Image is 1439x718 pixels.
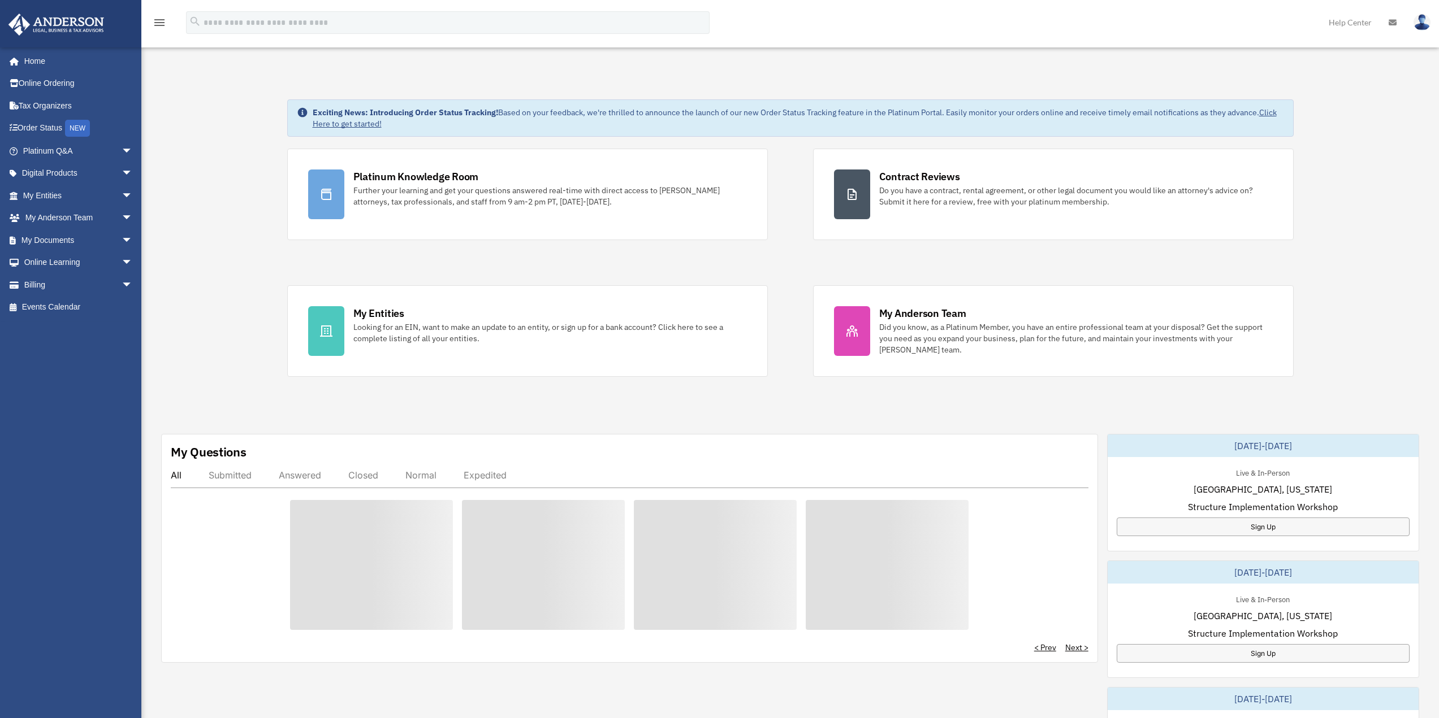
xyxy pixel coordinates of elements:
span: arrow_drop_down [122,162,144,185]
div: My Questions [171,443,247,460]
a: My Entitiesarrow_drop_down [8,184,150,207]
div: Looking for an EIN, want to make an update to an entity, or sign up for a bank account? Click her... [353,321,747,344]
a: menu [153,20,166,29]
a: Sign Up [1117,517,1410,536]
img: User Pic [1414,14,1431,31]
span: [GEOGRAPHIC_DATA], [US_STATE] [1194,482,1332,496]
a: My Anderson Teamarrow_drop_down [8,207,150,229]
div: [DATE]-[DATE] [1108,687,1419,710]
span: arrow_drop_down [122,229,144,252]
a: My Anderson Team Did you know, as a Platinum Member, you have an entire professional team at your... [813,285,1294,377]
div: My Entities [353,306,404,320]
a: Billingarrow_drop_down [8,273,150,296]
div: Closed [348,469,378,481]
div: Live & In-Person [1227,466,1299,478]
div: Live & In-Person [1227,593,1299,604]
span: arrow_drop_down [122,207,144,230]
div: Contract Reviews [879,169,960,184]
i: menu [153,16,166,29]
div: My Anderson Team [879,306,966,320]
div: Submitted [209,469,252,481]
a: < Prev [1034,642,1056,653]
div: Further your learning and get your questions answered real-time with direct access to [PERSON_NAM... [353,185,747,207]
div: Expedited [464,469,507,481]
a: Sign Up [1117,644,1410,663]
a: Online Ordering [8,72,150,95]
div: Normal [405,469,437,481]
a: Tax Organizers [8,94,150,117]
a: Order StatusNEW [8,117,150,140]
span: arrow_drop_down [122,140,144,163]
div: All [171,469,182,481]
span: arrow_drop_down [122,184,144,207]
a: Online Learningarrow_drop_down [8,251,150,274]
div: Platinum Knowledge Room [353,169,479,184]
strong: Exciting News: Introducing Order Status Tracking! [313,107,498,118]
a: Home [8,50,144,72]
a: Platinum Q&Aarrow_drop_down [8,140,150,162]
div: NEW [65,120,90,137]
a: Click Here to get started! [313,107,1277,129]
a: Next > [1065,642,1088,653]
a: Platinum Knowledge Room Further your learning and get your questions answered real-time with dire... [287,149,768,240]
a: Contract Reviews Do you have a contract, rental agreement, or other legal document you would like... [813,149,1294,240]
span: arrow_drop_down [122,251,144,275]
a: My Entities Looking for an EIN, want to make an update to an entity, or sign up for a bank accoun... [287,285,768,377]
a: Digital Productsarrow_drop_down [8,162,150,185]
a: Events Calendar [8,296,150,319]
a: My Documentsarrow_drop_down [8,229,150,251]
span: Structure Implementation Workshop [1188,500,1338,514]
div: Answered [279,469,321,481]
div: Based on your feedback, we're thrilled to announce the launch of our new Order Status Tracking fe... [313,107,1284,129]
span: arrow_drop_down [122,273,144,297]
div: [DATE]-[DATE] [1108,561,1419,584]
span: [GEOGRAPHIC_DATA], [US_STATE] [1194,609,1332,623]
div: Did you know, as a Platinum Member, you have an entire professional team at your disposal? Get th... [879,321,1273,355]
div: Do you have a contract, rental agreement, or other legal document you would like an attorney's ad... [879,185,1273,207]
span: Structure Implementation Workshop [1188,626,1338,640]
i: search [189,15,201,28]
img: Anderson Advisors Platinum Portal [5,14,107,36]
div: [DATE]-[DATE] [1108,434,1419,457]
